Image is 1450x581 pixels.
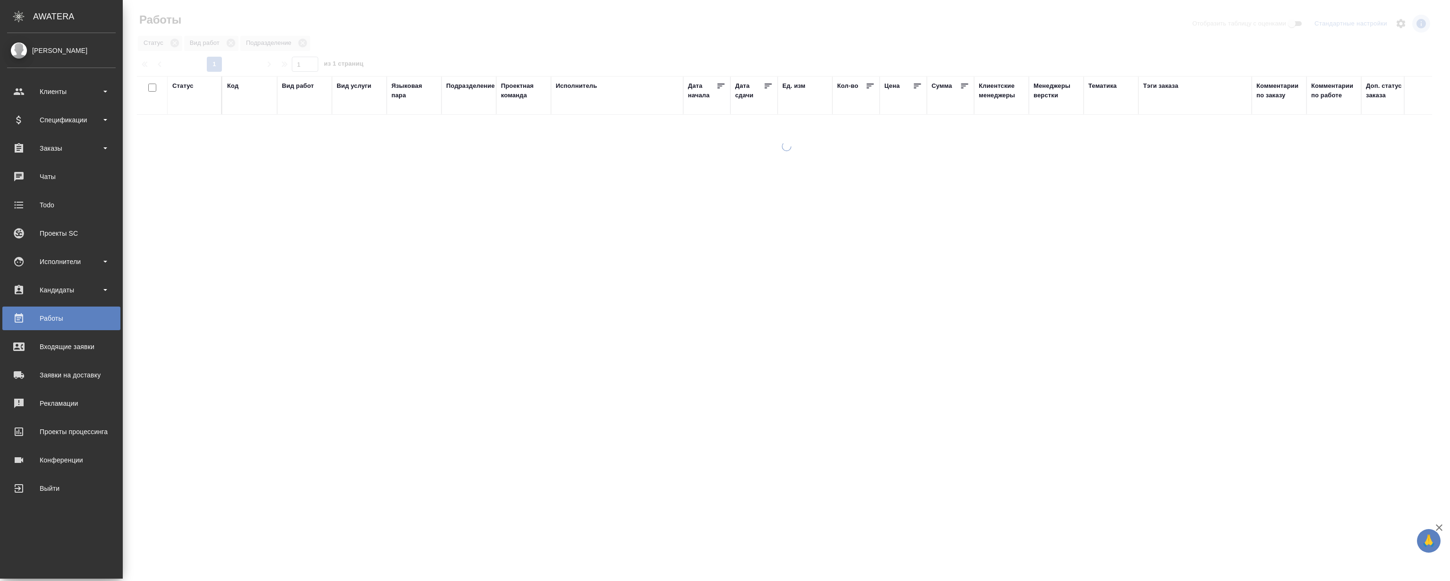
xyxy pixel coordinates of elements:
[932,81,952,91] div: Сумма
[1421,531,1437,551] span: 🙏
[2,392,120,415] a: Рекламации
[7,283,116,297] div: Кандидаты
[7,425,116,439] div: Проекты процессинга
[688,81,716,100] div: Дата начала
[7,85,116,99] div: Клиенты
[1311,81,1357,100] div: Комментарии по работе
[227,81,238,91] div: Код
[2,448,120,472] a: Конференции
[7,311,116,325] div: Работы
[837,81,858,91] div: Кол-во
[2,420,120,444] a: Проекты процессинга
[1256,81,1302,100] div: Комментарии по заказу
[556,81,597,91] div: Исполнитель
[7,226,116,240] div: Проекты SC
[1366,81,1416,100] div: Доп. статус заказа
[7,255,116,269] div: Исполнители
[2,193,120,217] a: Todo
[1143,81,1179,91] div: Тэги заказа
[172,81,194,91] div: Статус
[7,396,116,410] div: Рекламации
[1034,81,1079,100] div: Менеджеры верстки
[2,363,120,387] a: Заявки на доставку
[782,81,806,91] div: Ед. изм
[33,7,123,26] div: AWATERA
[446,81,495,91] div: Подразделение
[7,45,116,56] div: [PERSON_NAME]
[7,453,116,467] div: Конференции
[7,368,116,382] div: Заявки на доставку
[7,481,116,496] div: Выйти
[884,81,900,91] div: Цена
[7,340,116,354] div: Входящие заявки
[282,81,314,91] div: Вид работ
[7,113,116,127] div: Спецификации
[501,81,546,100] div: Проектная команда
[1417,529,1441,553] button: 🙏
[2,307,120,330] a: Работы
[2,222,120,245] a: Проекты SC
[7,198,116,212] div: Todo
[7,141,116,155] div: Заказы
[735,81,763,100] div: Дата сдачи
[337,81,372,91] div: Вид услуги
[2,165,120,188] a: Чаты
[1088,81,1117,91] div: Тематика
[2,335,120,359] a: Входящие заявки
[391,81,437,100] div: Языковая пара
[7,170,116,184] div: Чаты
[979,81,1024,100] div: Клиентские менеджеры
[2,477,120,500] a: Выйти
